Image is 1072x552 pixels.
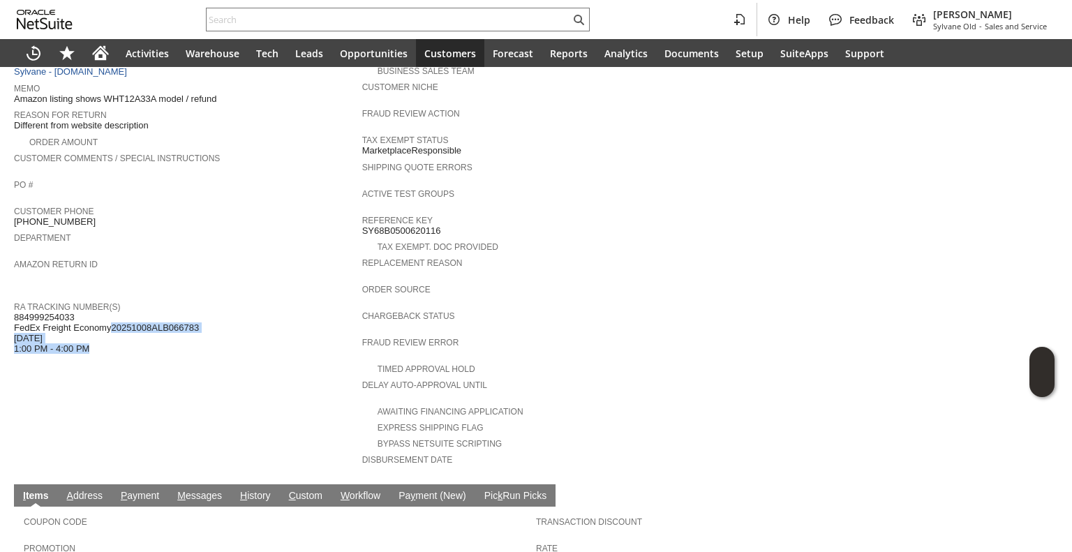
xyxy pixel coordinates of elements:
a: Customer Phone [14,207,94,216]
a: Business Sales Team [378,66,475,76]
div: Shortcuts [50,39,84,67]
a: PO # [14,180,33,190]
span: Different from website description [14,120,149,131]
a: Leads [287,39,332,67]
a: Fraud Review Error [362,338,459,348]
a: Fraud Review Action [362,109,460,119]
a: Activities [117,39,177,67]
a: Analytics [596,39,656,67]
a: Express Shipping Flag [378,423,484,433]
span: 884999254033 FedEx Freight Economy20251008ALB066783 [DATE] 1:00 PM - 4:00 PM [14,312,199,355]
span: Opportunities [340,47,408,60]
span: y [410,490,415,501]
span: Reports [550,47,588,60]
span: C [289,490,296,501]
a: Payment (New) [395,490,469,503]
a: Customer Niche [362,82,438,92]
span: M [177,490,186,501]
a: Items [20,490,52,503]
iframe: Click here to launch Oracle Guided Learning Help Panel [1029,347,1055,397]
a: Tax Exempt. Doc Provided [378,242,498,252]
span: W [341,490,350,501]
span: Help [788,13,810,27]
a: Awaiting Financing Application [378,407,523,417]
a: Home [84,39,117,67]
a: Memo [14,84,40,94]
input: Search [207,11,570,28]
span: Leads [295,47,323,60]
span: Sales and Service [985,21,1047,31]
a: Customers [416,39,484,67]
a: Payment [117,490,163,503]
span: MarketplaceResponsible [362,145,461,156]
span: SY68B0500620116 [362,225,441,237]
span: A [67,490,73,501]
span: I [23,490,26,501]
a: Warehouse [177,39,248,67]
a: Disbursement Date [362,455,453,465]
span: SuiteApps [780,47,828,60]
svg: Recent Records [25,45,42,61]
a: Replacement reason [362,258,463,268]
span: - [979,21,982,31]
svg: logo [17,10,73,29]
span: Support [845,47,884,60]
a: Department [14,233,71,243]
a: Forecast [484,39,542,67]
span: Forecast [493,47,533,60]
a: RA Tracking Number(s) [14,302,120,312]
span: P [121,490,127,501]
a: PickRun Picks [481,490,550,503]
span: k [498,490,502,501]
a: Sylvane - [DOMAIN_NAME] [14,66,131,77]
span: Setup [736,47,764,60]
a: Transaction Discount [536,517,642,527]
a: Chargeback Status [362,311,455,321]
a: Support [837,39,893,67]
a: Recent Records [17,39,50,67]
a: Messages [174,490,225,503]
a: Opportunities [332,39,416,67]
a: Order Source [362,285,431,294]
svg: Search [570,11,587,28]
a: Shipping Quote Errors [362,163,472,172]
a: Reference Key [362,216,433,225]
span: Documents [664,47,719,60]
a: Amazon Return ID [14,260,98,269]
span: Analytics [604,47,648,60]
span: Customers [424,47,476,60]
a: Order Amount [29,137,98,147]
a: Unrolled view on [1033,487,1050,504]
a: Bypass NetSuite Scripting [378,439,502,449]
a: Documents [656,39,727,67]
svg: Home [92,45,109,61]
a: Address [64,490,106,503]
span: Sylvane Old [933,21,976,31]
a: Tax Exempt Status [362,135,449,145]
a: Customer Comments / Special Instructions [14,154,220,163]
span: [PERSON_NAME] [933,8,1047,21]
a: Setup [727,39,772,67]
a: Reports [542,39,596,67]
a: Workflow [337,490,384,503]
a: Delay Auto-Approval Until [362,380,487,390]
a: Tech [248,39,287,67]
span: Feedback [849,13,894,27]
svg: Shortcuts [59,45,75,61]
span: Amazon listing shows WHT12A33A model / refund [14,94,216,105]
span: Warehouse [186,47,239,60]
span: H [240,490,247,501]
a: Active Test Groups [362,189,454,199]
span: Activities [126,47,169,60]
a: History [237,490,274,503]
span: Tech [256,47,278,60]
span: Oracle Guided Learning Widget. To move around, please hold and drag [1029,373,1055,398]
a: Timed Approval Hold [378,364,475,374]
span: [PHONE_NUMBER] [14,216,96,227]
a: SuiteApps [772,39,837,67]
a: Reason For Return [14,110,107,120]
a: Coupon Code [24,517,87,527]
a: Custom [285,490,326,503]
